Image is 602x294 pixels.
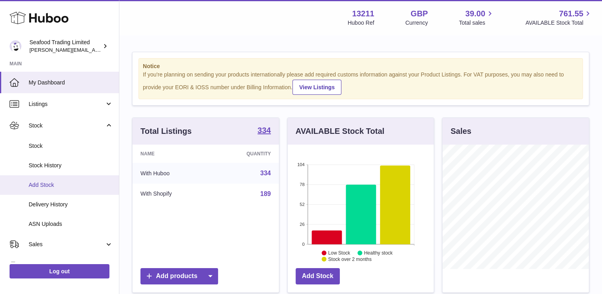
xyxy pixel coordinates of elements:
[29,241,105,248] span: Sales
[450,126,471,137] h3: Sales
[300,202,304,207] text: 52
[140,126,192,137] h3: Total Listings
[10,264,109,278] a: Log out
[525,19,592,27] span: AVAILABLE Stock Total
[29,47,160,53] span: [PERSON_NAME][EMAIL_ADDRESS][DOMAIN_NAME]
[29,201,113,208] span: Delivery History
[559,8,583,19] span: 761.55
[29,142,113,150] span: Stock
[352,8,374,19] strong: 13211
[143,71,579,95] div: If you're planning on sending your products internationally please add required customs informati...
[260,190,271,197] a: 189
[405,19,428,27] div: Currency
[29,100,105,108] span: Listings
[411,8,428,19] strong: GBP
[29,181,113,189] span: Add Stock
[292,80,341,95] a: View Listings
[143,63,579,70] strong: Notice
[300,222,304,227] text: 26
[211,145,279,163] th: Quantity
[257,126,271,134] strong: 334
[10,40,21,52] img: nathaniellynch@rickstein.com
[300,182,304,187] text: 78
[348,19,374,27] div: Huboo Ref
[328,257,372,262] text: Stock over 2 months
[260,170,271,176] a: 334
[525,8,592,27] a: 761.55 AVAILABLE Stock Total
[29,79,113,86] span: My Dashboard
[459,19,494,27] span: Total sales
[302,242,304,247] text: 0
[29,162,113,169] span: Stock History
[328,250,351,256] text: Low Stock
[296,126,384,137] h3: AVAILABLE Stock Total
[296,268,340,284] a: Add Stock
[140,268,218,284] a: Add products
[364,250,393,256] text: Healthy stock
[29,220,113,228] span: ASN Uploads
[257,126,271,136] a: 334
[132,163,211,184] td: With Huboo
[459,8,494,27] a: 39.00 Total sales
[297,162,304,167] text: 104
[132,145,211,163] th: Name
[29,122,105,129] span: Stock
[132,184,211,204] td: With Shopify
[29,39,101,54] div: Seafood Trading Limited
[465,8,485,19] span: 39.00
